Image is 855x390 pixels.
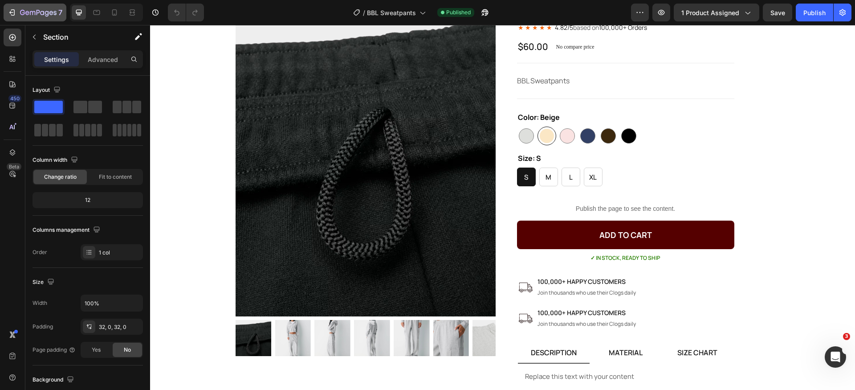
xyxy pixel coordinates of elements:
span: Fit to content [99,173,132,181]
div: Order [33,248,47,256]
div: Padding [33,323,53,331]
div: Background [33,374,76,386]
span: Save [770,9,785,16]
p: Size Chart [527,323,567,333]
p: Join thousands who use their Clogs daily [387,264,486,272]
button: 1 product assigned [674,4,759,21]
div: $60.00 [367,15,399,29]
span: Published [446,8,471,16]
span: Yes [92,346,101,354]
span: 1 product assigned [681,8,739,17]
div: Add to cart [449,205,502,216]
span: 3 [843,333,850,340]
p: Advanced [88,55,118,64]
img: gempages_536505205483635921-c9f341f0-93ae-49ad-9114-ee7a9d19bfa0.svg [369,288,383,299]
p: Material [459,323,493,333]
div: 1 col [99,249,141,257]
iframe: Design area [150,25,855,390]
div: Replace this text with your content [374,346,577,357]
h2: 100,000+ Happy customers [387,252,487,262]
span: Change ratio [44,173,77,181]
iframe: Intercom live chat [825,346,846,368]
p: Publish the page to see the content. [367,179,584,189]
button: 7 [4,4,66,21]
p: 7 [58,7,62,18]
span: S [374,148,378,157]
div: Size [33,276,56,288]
img: gempages_536505205483635921-c9f341f0-93ae-49ad-9114-ee7a9d19bfa0.svg [369,257,383,267]
span: BBL Sweatpants [367,8,416,17]
div: 12 [34,194,141,206]
p: No compare price [406,19,444,25]
div: Width [33,299,47,307]
button: Publish [796,4,833,21]
p: Settings [44,55,69,64]
div: Column width [33,154,80,166]
button: Add to cart [367,196,584,224]
p: Join thousands who use their Clogs daily [387,296,486,303]
div: Columns management [33,224,102,236]
div: Beta [7,163,21,170]
legend: Size: S [367,127,392,139]
div: Layout [33,84,62,96]
p: BBL Sweatpants [367,51,419,61]
span: No [124,346,131,354]
span: XL [439,148,447,157]
legend: Color: Beige [367,86,411,98]
div: 32, 0, 32, 0 [99,323,141,331]
input: Auto [81,295,142,311]
span: / [363,8,365,17]
p: Section [43,32,116,42]
div: Publish [803,8,826,17]
span: M [395,148,401,157]
h2: 100,000+ Happy customers [387,283,487,293]
div: Page padding [33,346,76,354]
p: ✓ In Stock, Ready to Ship [368,230,583,237]
div: Undo/Redo [168,4,204,21]
p: Description [381,323,427,333]
span: L [419,148,423,157]
button: Save [763,4,792,21]
div: 450 [8,95,21,102]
